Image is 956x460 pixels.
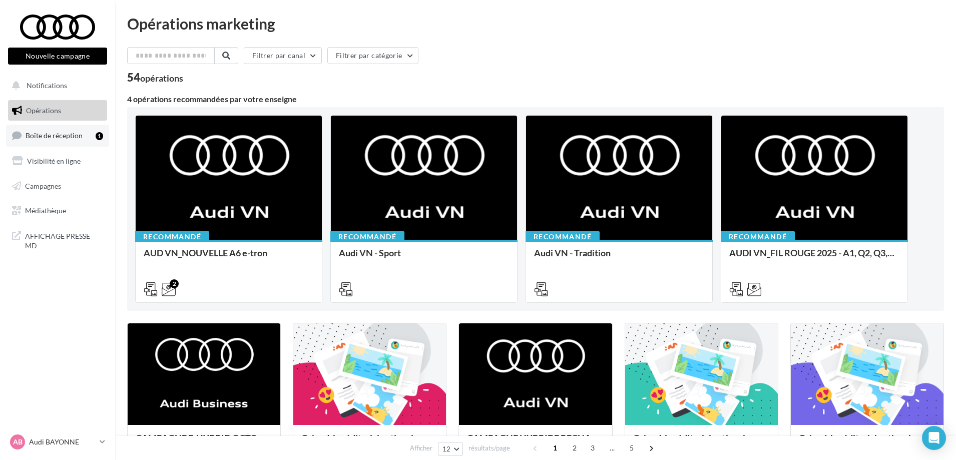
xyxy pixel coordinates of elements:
[721,231,795,242] div: Recommandé
[567,440,583,456] span: 2
[729,248,899,268] div: AUDI VN_FIL ROUGE 2025 - A1, Q2, Q3, Q5 et Q4 e-tron
[27,81,67,90] span: Notifications
[25,181,61,190] span: Campagnes
[8,48,107,65] button: Nouvelle campagne
[526,231,600,242] div: Recommandé
[633,433,770,453] div: Calendrier éditorial national : semaine du 15.09 au 21.09
[604,440,620,456] span: ...
[6,75,105,96] button: Notifications
[442,445,451,453] span: 12
[547,440,563,456] span: 1
[144,248,314,268] div: AUD VN_NOUVELLE A6 e-tron
[140,74,183,83] div: opérations
[6,125,109,146] a: Boîte de réception1
[6,225,109,255] a: AFFICHAGE PRESSE MD
[327,47,418,64] button: Filtrer par catégorie
[799,433,935,453] div: Calendrier éditorial national : semaine du 08.09 au 14.09
[25,229,103,251] span: AFFICHAGE PRESSE MD
[136,433,272,453] div: CAMPAGNE E-HYBRID OCTOBRE B2B
[127,16,944,31] div: Opérations marketing
[534,248,704,268] div: Audi VN - Tradition
[301,433,438,453] div: Calendrier éditorial national : semaine du 22.09 au 28.09
[6,200,109,221] a: Médiathèque
[29,437,96,447] p: Audi BAYONNE
[13,437,23,447] span: AB
[127,72,183,83] div: 54
[6,176,109,197] a: Campagnes
[127,95,944,103] div: 4 opérations recommandées par votre enseigne
[135,231,209,242] div: Recommandé
[25,206,66,215] span: Médiathèque
[6,100,109,121] a: Opérations
[468,443,510,453] span: résultats/page
[438,442,463,456] button: 12
[922,426,946,450] div: Open Intercom Messenger
[26,106,61,115] span: Opérations
[585,440,601,456] span: 3
[26,131,83,140] span: Boîte de réception
[170,279,179,288] div: 2
[330,231,404,242] div: Recommandé
[467,433,604,453] div: CAMPAGNE HYBRIDE RECHARGEABLE
[410,443,432,453] span: Afficher
[27,157,81,165] span: Visibilité en ligne
[6,151,109,172] a: Visibilité en ligne
[624,440,640,456] span: 5
[96,132,103,140] div: 1
[8,432,107,451] a: AB Audi BAYONNE
[339,248,509,268] div: Audi VN - Sport
[244,47,322,64] button: Filtrer par canal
